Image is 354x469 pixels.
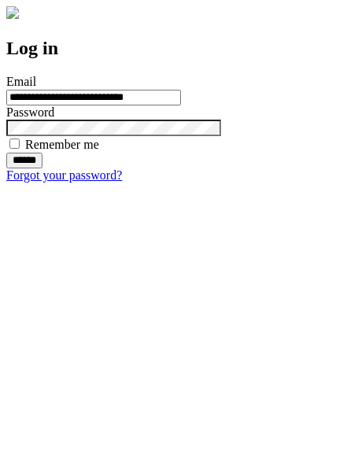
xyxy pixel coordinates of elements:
h2: Log in [6,38,348,59]
img: logo-4e3dc11c47720685a147b03b5a06dd966a58ff35d612b21f08c02c0306f2b779.png [6,6,19,19]
label: Email [6,75,36,88]
label: Password [6,105,54,119]
label: Remember me [25,138,99,151]
a: Forgot your password? [6,168,122,182]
